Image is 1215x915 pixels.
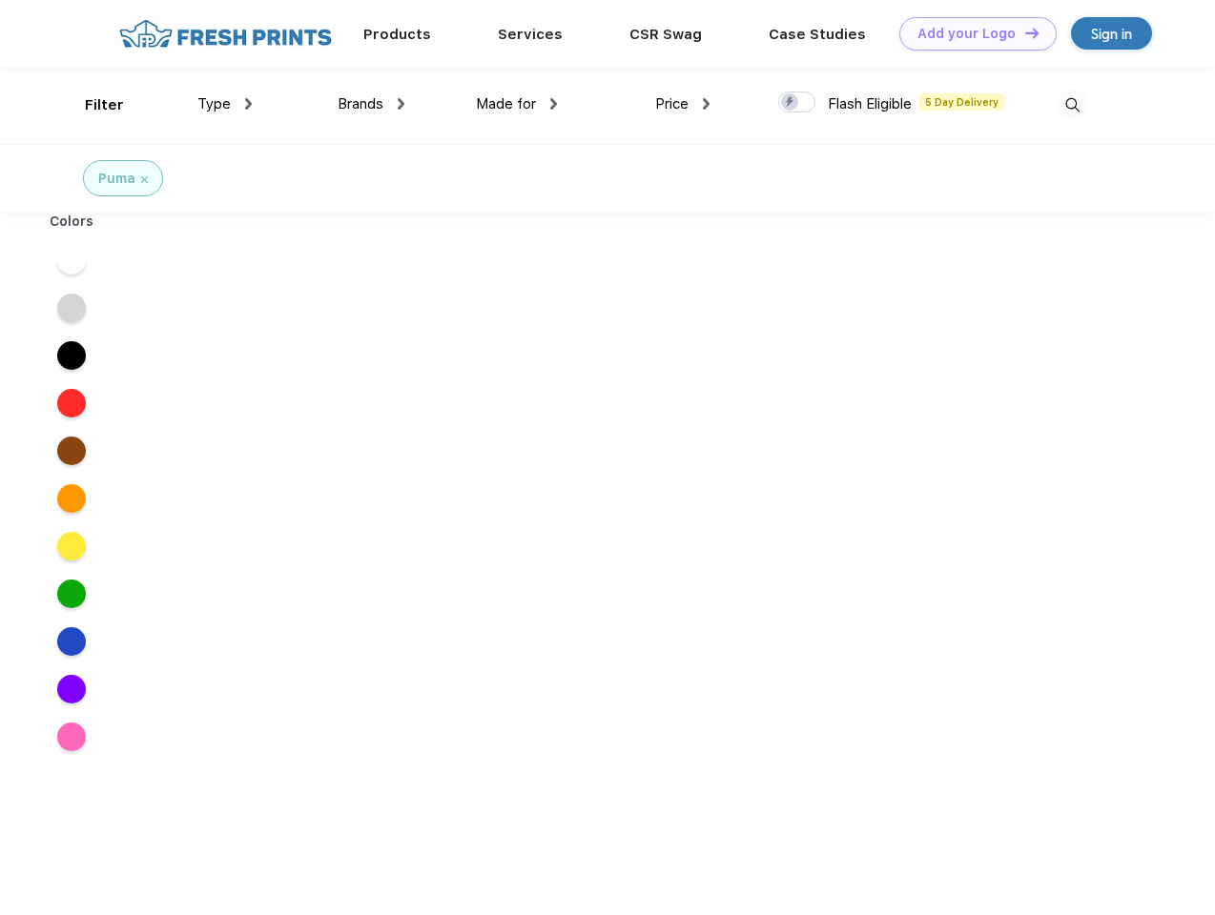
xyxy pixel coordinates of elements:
[113,17,338,51] img: fo%20logo%202.webp
[363,26,431,43] a: Products
[398,98,404,110] img: dropdown.png
[197,95,231,112] span: Type
[1091,23,1132,45] div: Sign in
[917,26,1016,42] div: Add your Logo
[828,95,912,112] span: Flash Eligible
[1025,28,1039,38] img: DT
[629,26,702,43] a: CSR Swag
[550,98,557,110] img: dropdown.png
[703,98,710,110] img: dropdown.png
[1057,90,1088,121] img: desktop_search.svg
[35,212,109,232] div: Colors
[98,169,135,189] div: Puma
[1071,17,1152,50] a: Sign in
[655,95,689,112] span: Price
[338,95,383,112] span: Brands
[919,93,1004,111] span: 5 Day Delivery
[245,98,252,110] img: dropdown.png
[141,176,148,183] img: filter_cancel.svg
[85,94,124,116] div: Filter
[476,95,536,112] span: Made for
[498,26,563,43] a: Services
